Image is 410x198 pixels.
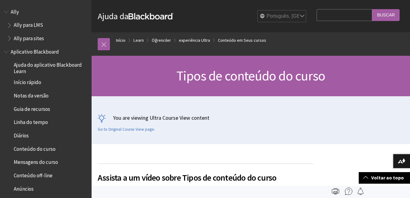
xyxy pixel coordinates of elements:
[14,184,34,192] span: Anúncios
[14,20,43,28] span: Ally para LMS
[258,10,307,23] select: Site Language Selector
[116,37,125,44] a: Início
[357,188,364,195] img: Follow this page
[218,37,266,44] a: Conteúdo em Seus cursos
[372,9,400,21] input: Buscar
[14,77,41,86] span: Início rápido
[98,114,404,122] p: You are viewing Ultra Course View content
[4,7,88,44] nav: Book outline for Anthology Ally Help
[14,157,58,165] span: Mensagens do curso
[176,67,325,84] span: Tipos de conteúdo do curso
[14,104,50,112] span: Guia de recursos
[14,90,49,99] span: Notas da versão
[14,117,48,126] span: Linha do tempo
[11,47,59,55] span: Aplicativo Blackboard
[332,188,339,195] img: Print
[14,130,29,139] span: Diários
[345,188,352,195] img: More help
[14,144,56,152] span: Conteúdo do curso
[133,37,144,44] a: Learn
[14,33,44,41] span: Ally para sites
[11,7,19,15] span: Ally
[179,37,210,44] a: experiência Ultra
[152,37,171,44] a: Öğrenciler
[129,13,174,19] strong: Blackboard
[98,11,174,22] a: Ajuda daBlackboard
[98,127,155,132] a: Go to Original Course View page.
[14,60,87,74] span: Ajuda do aplicativo Blackboard Learn
[98,164,314,184] h2: Assista a um vídeo sobre Tipos de conteúdo do curso
[359,172,410,183] a: Voltar ao topo
[14,170,53,179] span: Conteúdo off-line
